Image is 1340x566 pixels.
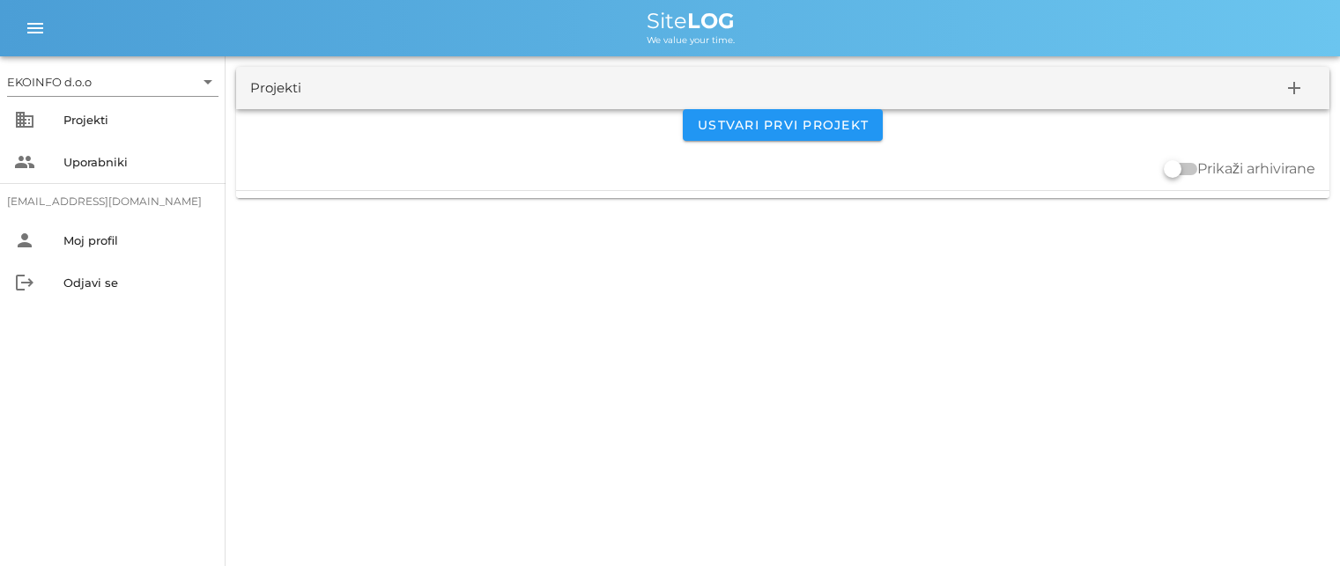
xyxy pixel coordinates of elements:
div: EKOINFO d.o.o [7,68,218,96]
span: Ustvari prvi projekt [697,117,869,133]
span: We value your time. [647,34,735,46]
i: business [14,109,35,130]
i: person [14,230,35,251]
i: logout [14,272,35,293]
i: people [14,151,35,173]
b: LOG [687,8,735,33]
div: Projekti [250,78,301,99]
div: EKOINFO d.o.o [7,74,92,90]
i: arrow_drop_down [197,71,218,92]
div: Moj profil [63,233,211,247]
label: Prikaži arhivirane [1197,160,1315,178]
i: menu [25,18,46,39]
div: Uporabniki [63,155,211,169]
div: Projekti [63,113,211,127]
button: Ustvari prvi projekt [683,109,883,141]
div: Odjavi se [63,276,211,290]
span: Site [647,8,735,33]
i: add [1284,77,1305,99]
